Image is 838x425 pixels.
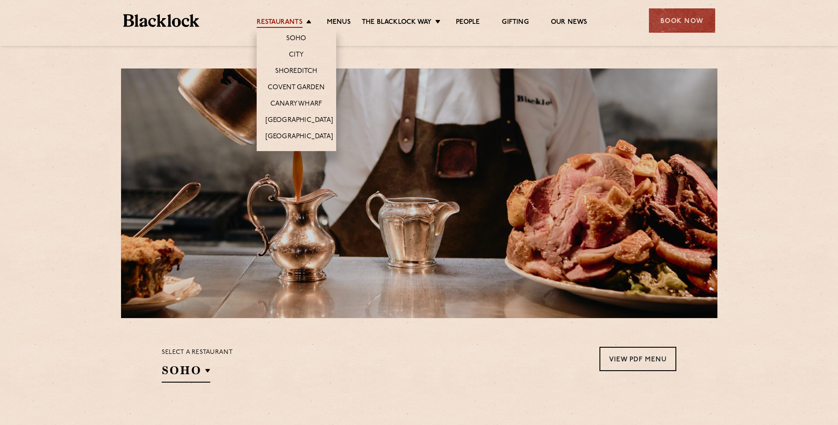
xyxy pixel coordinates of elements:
img: BL_Textured_Logo-footer-cropped.svg [123,14,200,27]
a: The Blacklock Way [362,18,432,28]
a: Shoreditch [275,67,318,77]
a: City [289,51,304,61]
p: Select a restaurant [162,347,233,358]
a: Covent Garden [268,83,325,93]
h2: SOHO [162,363,210,383]
div: Book Now [649,8,715,33]
a: View PDF Menu [599,347,676,371]
a: Menus [327,18,351,28]
a: Our News [551,18,588,28]
a: Gifting [502,18,528,28]
a: [GEOGRAPHIC_DATA] [265,116,333,126]
a: Canary Wharf [270,100,322,110]
a: Soho [286,34,307,44]
a: People [456,18,480,28]
a: Restaurants [257,18,303,28]
a: [GEOGRAPHIC_DATA] [265,133,333,142]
